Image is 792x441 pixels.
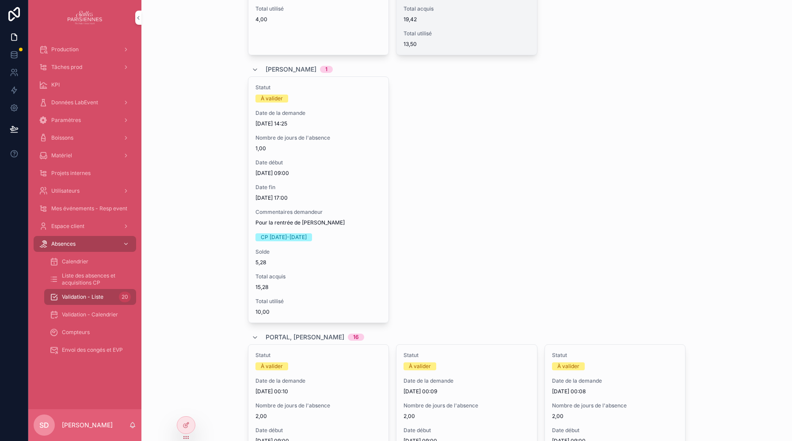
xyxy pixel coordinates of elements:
span: Calendrier [62,258,88,265]
a: Tâches prod [34,59,136,75]
a: Absences [34,236,136,252]
span: Mes événements - Resp event [51,205,127,212]
span: Nombre de jours de l'absence [255,134,382,141]
span: [DATE] 17:00 [255,194,382,201]
span: [PERSON_NAME] [266,65,316,74]
span: Total acquis [404,5,530,12]
span: 4,00 [255,16,382,23]
span: Espace client [51,223,84,230]
span: [DATE] 00:09 [404,388,530,395]
span: Validation - Calendrier [62,311,118,318]
span: Nombre de jours de l'absence [255,402,382,409]
span: Tâches prod [51,64,82,71]
span: 15,28 [255,284,382,291]
a: Liste des absences et acquisitions CP [44,271,136,287]
span: Validation - Liste [62,293,103,300]
span: 19,42 [404,16,530,23]
span: Total utilisé [255,5,382,12]
span: Total utilisé [255,298,382,305]
a: Compteurs [44,324,136,340]
div: À valider [261,362,283,370]
span: 5,28 [255,259,382,266]
span: Date de la demande [404,377,530,384]
span: Date début [404,427,530,434]
span: Statut [255,352,382,359]
span: [DATE] 00:10 [255,388,382,395]
span: [DATE] 00:08 [552,388,678,395]
span: Production [51,46,79,53]
span: Matériel [51,152,72,159]
span: 13,50 [404,41,530,48]
span: 2,00 [552,413,678,420]
span: Nombre de jours de l'absence [404,402,530,409]
div: À valider [557,362,579,370]
a: Paramètres [34,112,136,128]
a: Utilisateurs [34,183,136,199]
span: Statut [404,352,530,359]
span: Nombre de jours de l'absence [552,402,678,409]
a: Calendrier [44,254,136,270]
span: 10,00 [255,308,382,316]
a: Boissons [34,130,136,146]
span: Total utilisé [404,30,530,37]
img: App logo [68,11,103,25]
span: Date de la demande [552,377,678,384]
span: Portal, [PERSON_NAME] [266,333,344,342]
span: Date fin [255,184,382,191]
span: Date de la demande [255,110,382,117]
a: Production [34,42,136,57]
span: [DATE] 09:00 [255,170,382,177]
a: Données LabEvent [34,95,136,110]
span: 2,00 [404,413,530,420]
div: À valider [409,362,431,370]
span: Utilisateurs [51,187,80,194]
a: Espace client [34,218,136,234]
a: Envoi des congés et EVP [44,342,136,358]
span: Date début [552,427,678,434]
p: [PERSON_NAME] [62,421,113,430]
div: À valider [261,95,283,103]
span: KPI [51,81,60,88]
div: 16 [353,334,359,341]
a: Mes événements - Resp event [34,201,136,217]
span: Date début [255,427,382,434]
span: Liste des absences et acquisitions CP [62,272,127,286]
span: Projets internes [51,170,91,177]
span: Absences [51,240,76,247]
div: CP [DATE]-[DATE] [261,233,307,241]
span: Compteurs [62,329,90,336]
div: scrollable content [28,35,141,369]
span: Données LabEvent [51,99,98,106]
span: Statut [255,84,382,91]
a: Validation - Calendrier [44,307,136,323]
span: Pour la rentrée de [PERSON_NAME] [255,219,382,226]
span: Statut [552,352,678,359]
span: 1,00 [255,145,382,152]
a: Projets internes [34,165,136,181]
span: Total acquis [255,273,382,280]
span: Date de la demande [255,377,382,384]
a: KPI [34,77,136,93]
span: Paramètres [51,117,81,124]
a: Matériel [34,148,136,163]
span: SD [39,420,49,430]
span: Commentaires demandeur [255,209,382,216]
span: Date début [255,159,382,166]
span: 2,00 [255,413,382,420]
span: Envoi des congés et EVP [62,346,123,354]
a: Validation - Liste20 [44,289,136,305]
div: 1 [325,66,327,73]
div: 20 [119,292,131,302]
span: Solde [255,248,382,255]
span: Boissons [51,134,73,141]
span: [DATE] 14:25 [255,120,382,127]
